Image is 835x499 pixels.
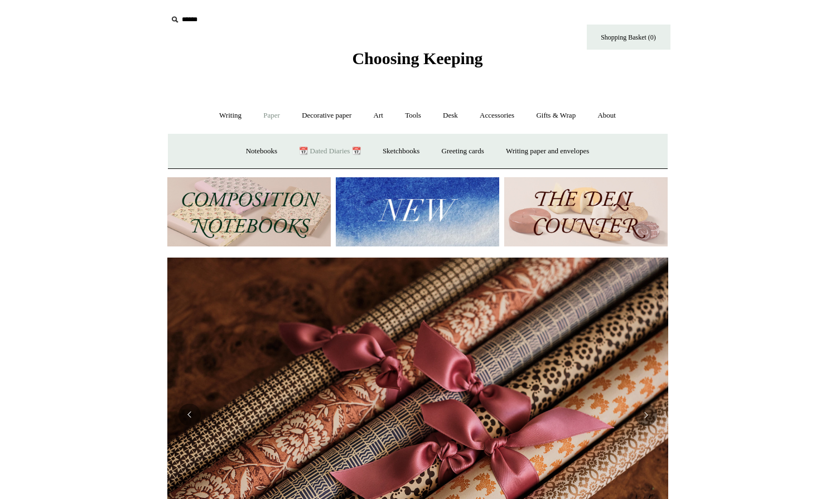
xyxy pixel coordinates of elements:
[373,137,429,166] a: Sketchbooks
[289,137,370,166] a: 📆 Dated Diaries 📆
[526,101,586,130] a: Gifts & Wrap
[587,25,670,50] a: Shopping Basket (0)
[253,101,290,130] a: Paper
[496,137,599,166] a: Writing paper and envelopes
[209,101,252,130] a: Writing
[352,49,482,67] span: Choosing Keeping
[364,101,393,130] a: Art
[433,101,468,130] a: Desk
[167,177,331,247] img: 202302 Composition ledgers.jpg__PID:69722ee6-fa44-49dd-a067-31375e5d54ec
[336,177,499,247] img: New.jpg__PID:f73bdf93-380a-4a35-bcfe-7823039498e1
[635,404,657,426] button: Next
[395,101,431,130] a: Tools
[470,101,524,130] a: Accessories
[432,137,494,166] a: Greeting cards
[292,101,361,130] a: Decorative paper
[352,58,482,66] a: Choosing Keeping
[587,101,626,130] a: About
[236,137,287,166] a: Notebooks
[504,177,668,247] img: The Deli Counter
[178,404,201,426] button: Previous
